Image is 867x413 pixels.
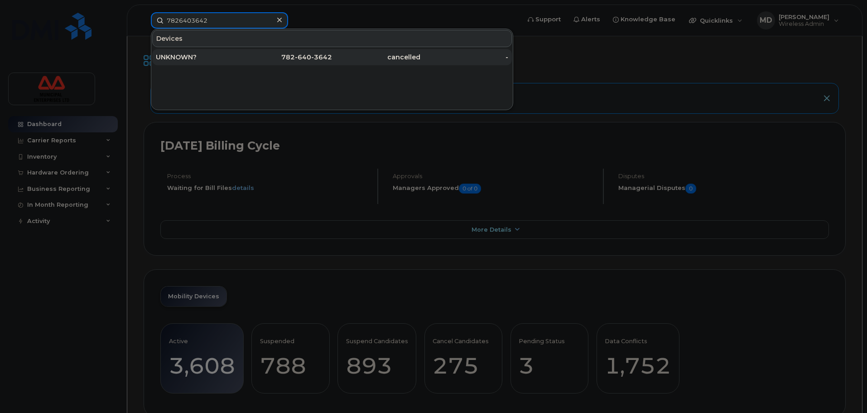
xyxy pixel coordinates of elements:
[152,30,512,47] div: Devices
[332,53,420,62] div: cancelled
[244,53,332,62] div: - -
[420,53,509,62] div: -
[314,53,332,61] span: 3642
[298,53,311,61] span: 640
[281,53,295,61] span: 782
[152,49,512,65] a: UNKNOWN?782-640-3642cancelled-
[156,53,244,62] div: UNKNOWN?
